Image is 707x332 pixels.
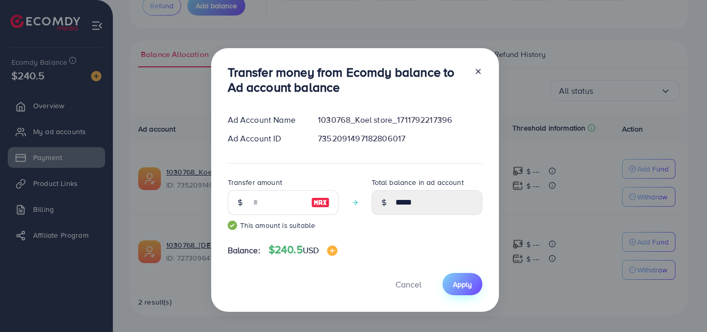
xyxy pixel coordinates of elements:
[303,244,319,256] span: USD
[310,114,490,126] div: 1030768_Koel store_1711792217396
[228,177,282,187] label: Transfer amount
[228,244,260,256] span: Balance:
[395,279,421,290] span: Cancel
[219,114,310,126] div: Ad Account Name
[228,220,338,230] small: This amount is suitable
[269,243,337,256] h4: $240.5
[228,221,237,230] img: guide
[453,279,472,290] span: Apply
[443,273,482,295] button: Apply
[311,196,330,209] img: image
[382,273,434,295] button: Cancel
[327,246,337,256] img: image
[228,65,466,95] h3: Transfer money from Ecomdy balance to Ad account balance
[663,285,699,324] iframe: Chat
[310,133,490,145] div: 7352091497182806017
[372,177,464,187] label: Total balance in ad account
[219,133,310,145] div: Ad Account ID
